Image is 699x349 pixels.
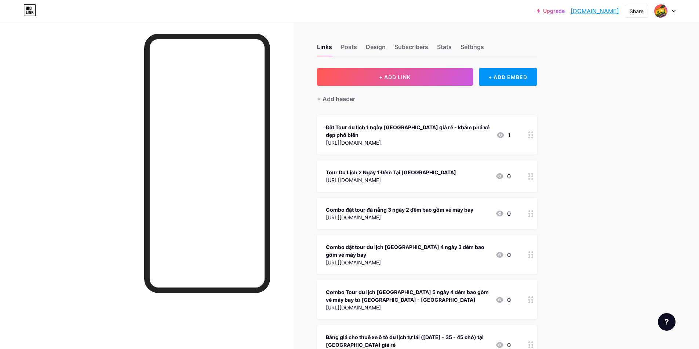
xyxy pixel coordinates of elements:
[571,7,619,15] a: [DOMAIN_NAME]
[326,214,473,221] div: [URL][DOMAIN_NAME]
[326,243,489,259] div: Combo đặt tour du lịch [GEOGRAPHIC_DATA] 4 ngày 3 đêm bao gồm vé máy bay
[537,8,565,14] a: Upgrade
[479,68,537,86] div: + ADD EMBED
[326,176,456,184] div: [URL][DOMAIN_NAME]
[326,288,489,304] div: Combo Tour du lịch [GEOGRAPHIC_DATA] 5 ngày 4 đêm bao gồm vé máy bay từ [GEOGRAPHIC_DATA] - [GEOG...
[326,304,489,311] div: [URL][DOMAIN_NAME]
[654,4,668,18] img: best danang
[326,139,490,146] div: [URL][DOMAIN_NAME]
[495,250,511,259] div: 0
[326,123,490,139] div: Đặt Tour du lịch 1 ngày [GEOGRAPHIC_DATA] giá rẻ - khám phá vẻ đẹp phố biển
[437,42,452,56] div: Stats
[326,259,489,266] div: [URL][DOMAIN_NAME]
[326,168,456,176] div: Tour Du Lịch 2 Ngày 1 Đêm Tại [GEOGRAPHIC_DATA]
[495,172,511,181] div: 0
[317,68,473,86] button: + ADD LINK
[495,209,511,218] div: 0
[379,74,411,80] span: + ADD LINK
[496,131,511,140] div: 1
[326,333,489,349] div: Bảng giá cho thuê xe ô tô du lịch tự lái ([DATE] - 35 - 45 chỗ) tại [GEOGRAPHIC_DATA] giá rẻ
[630,7,644,15] div: Share
[394,42,428,56] div: Subscribers
[366,42,386,56] div: Design
[341,42,357,56] div: Posts
[317,94,355,103] div: + Add header
[317,42,332,56] div: Links
[326,206,473,214] div: Combo đặt tour đà nẵng 3 ngày 2 đêm bao gồm vé máy bay
[460,42,484,56] div: Settings
[495,296,511,304] div: 0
